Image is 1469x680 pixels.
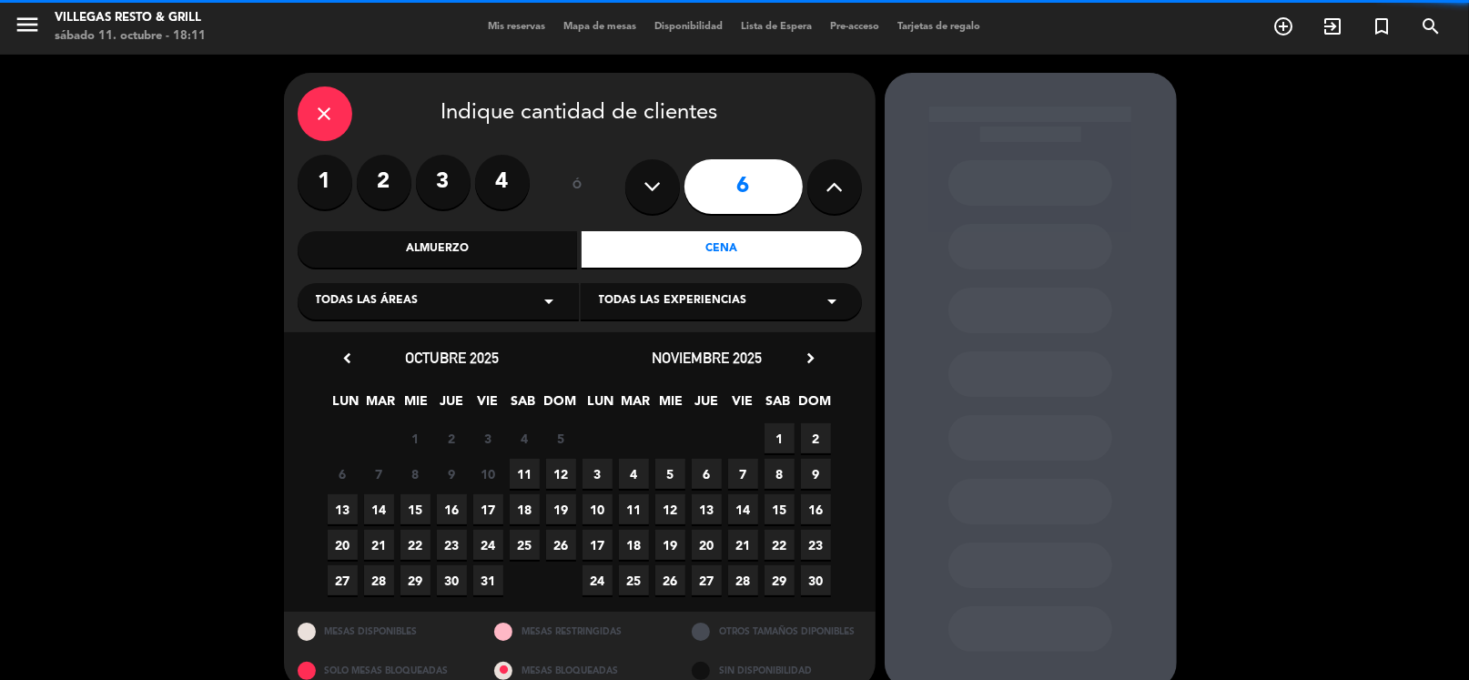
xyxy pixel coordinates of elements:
[366,391,396,421] span: MAR
[619,494,649,524] span: 11
[437,423,467,453] span: 2
[298,155,352,209] label: 1
[400,494,431,524] span: 15
[802,349,821,368] i: chevron_right
[437,565,467,595] span: 30
[1272,15,1294,37] i: add_circle_outline
[822,22,889,32] span: Pre-acceso
[314,103,336,125] i: close
[733,22,822,32] span: Lista de Espera
[692,494,722,524] span: 13
[548,155,607,218] div: ó
[328,459,358,489] span: 6
[405,349,499,367] span: octubre 2025
[55,27,206,46] div: sábado 11. octubre - 18:11
[328,565,358,595] span: 27
[678,612,876,651] div: OTROS TAMAÑOS DIPONIBLES
[1371,15,1393,37] i: turned_in_not
[510,530,540,560] span: 25
[555,22,646,32] span: Mapa de mesas
[328,494,358,524] span: 13
[546,423,576,453] span: 5
[765,494,795,524] span: 15
[328,530,358,560] span: 20
[728,459,758,489] span: 7
[400,565,431,595] span: 29
[646,22,733,32] span: Disponibilidad
[889,22,990,32] span: Tarjetas de regalo
[400,530,431,560] span: 22
[655,565,685,595] span: 26
[583,459,613,489] span: 3
[473,494,503,524] span: 17
[621,391,651,421] span: MAR
[473,423,503,453] span: 3
[765,459,795,489] span: 8
[316,292,419,310] span: Todas las áreas
[357,155,411,209] label: 2
[728,530,758,560] span: 21
[583,530,613,560] span: 17
[400,423,431,453] span: 1
[473,459,503,489] span: 10
[727,391,757,421] span: VIE
[539,290,561,312] i: arrow_drop_down
[364,459,394,489] span: 7
[619,530,649,560] span: 18
[1420,15,1442,37] i: search
[546,530,576,560] span: 26
[692,565,722,595] span: 27
[801,494,831,524] span: 16
[801,530,831,560] span: 23
[472,391,502,421] span: VIE
[655,530,685,560] span: 19
[437,494,467,524] span: 16
[822,290,844,312] i: arrow_drop_down
[692,391,722,421] span: JUE
[583,494,613,524] span: 10
[765,530,795,560] span: 22
[546,494,576,524] span: 19
[728,494,758,524] span: 14
[364,530,394,560] span: 21
[14,11,41,38] i: menu
[798,391,828,421] span: DOM
[765,565,795,595] span: 29
[692,459,722,489] span: 6
[284,612,481,651] div: MESAS DISPONIBLES
[364,565,394,595] span: 28
[801,565,831,595] span: 30
[437,530,467,560] span: 23
[599,292,747,310] span: Todas las experiencias
[582,231,862,268] div: Cena
[14,11,41,45] button: menu
[401,391,431,421] span: MIE
[298,231,578,268] div: Almuerzo
[510,459,540,489] span: 11
[437,391,467,421] span: JUE
[765,423,795,453] span: 1
[728,565,758,595] span: 28
[473,530,503,560] span: 24
[656,391,686,421] span: MIE
[475,155,530,209] label: 4
[655,494,685,524] span: 12
[55,9,206,27] div: Villegas Resto & Grill
[416,155,471,209] label: 3
[510,423,540,453] span: 4
[400,459,431,489] span: 8
[480,22,555,32] span: Mis reservas
[801,423,831,453] span: 2
[583,565,613,595] span: 24
[473,565,503,595] span: 31
[655,459,685,489] span: 5
[692,530,722,560] span: 20
[330,391,360,421] span: LUN
[298,86,862,141] div: Indique cantidad de clientes
[508,391,538,421] span: SAB
[543,391,573,421] span: DOM
[364,494,394,524] span: 14
[546,459,576,489] span: 12
[619,565,649,595] span: 25
[652,349,762,367] span: noviembre 2025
